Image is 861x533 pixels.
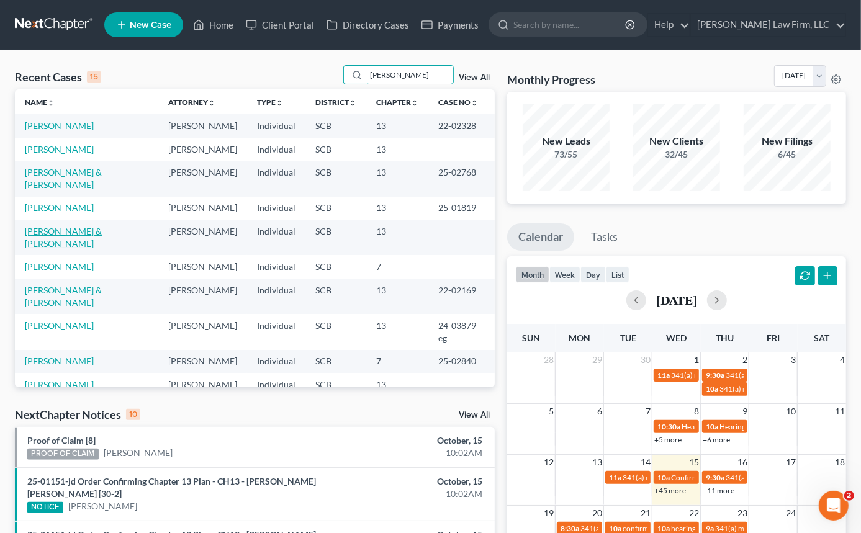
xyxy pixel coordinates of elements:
[366,314,428,349] td: 13
[657,422,680,431] span: 10:30a
[569,333,590,343] span: Mon
[591,352,603,367] span: 29
[276,99,283,107] i: unfold_more
[366,220,428,255] td: 13
[785,506,797,521] span: 24
[719,422,825,431] span: Hearing for La [PERSON_NAME]
[158,255,247,278] td: [PERSON_NAME]
[706,473,724,482] span: 9:30a
[305,138,366,161] td: SCB
[257,97,283,107] a: Typeunfold_more
[596,404,603,419] span: 6
[666,333,687,343] span: Wed
[548,404,555,419] span: 5
[671,370,791,380] span: 341(a) meeting for [PERSON_NAME]
[706,384,718,393] span: 10a
[543,352,555,367] span: 28
[305,350,366,373] td: SCB
[633,134,720,148] div: New Clients
[507,72,595,87] h3: Monthly Progress
[591,506,603,521] span: 20
[561,524,579,533] span: 8:30a
[415,14,485,36] a: Payments
[715,524,835,533] span: 341(a) meeting for [PERSON_NAME]
[126,409,140,420] div: 10
[366,161,428,196] td: 13
[522,333,540,343] span: Sun
[25,120,94,131] a: [PERSON_NAME]
[158,314,247,349] td: [PERSON_NAME]
[247,255,305,278] td: Individual
[366,138,428,161] td: 13
[428,350,495,373] td: 25-02840
[639,455,652,470] span: 14
[305,197,366,220] td: SCB
[366,350,428,373] td: 7
[744,148,831,161] div: 6/45
[366,114,428,137] td: 13
[247,279,305,314] td: Individual
[247,350,305,373] td: Individual
[366,66,453,84] input: Search by name...
[158,138,247,161] td: [PERSON_NAME]
[247,197,305,220] td: Individual
[834,455,846,470] span: 18
[790,352,797,367] span: 3
[688,506,700,521] span: 22
[741,352,749,367] span: 2
[25,285,102,308] a: [PERSON_NAME] & [PERSON_NAME]
[320,14,415,36] a: Directory Cases
[305,114,366,137] td: SCB
[247,373,305,396] td: Individual
[691,14,845,36] a: [PERSON_NAME] Law Firm, LLC
[671,524,767,533] span: hearing for [PERSON_NAME]
[428,279,495,314] td: 22-02169
[187,14,240,36] a: Home
[47,99,55,107] i: unfold_more
[726,473,845,482] span: 341(a) meeting for [PERSON_NAME]
[580,223,629,251] a: Tasks
[767,333,780,343] span: Fri
[15,69,101,84] div: Recent Cases
[428,197,495,220] td: 25-01819
[366,279,428,314] td: 13
[438,97,478,107] a: Case Nounfold_more
[339,447,482,459] div: 10:02AM
[305,279,366,314] td: SCB
[844,491,854,501] span: 2
[130,20,171,30] span: New Case
[305,255,366,278] td: SCB
[158,197,247,220] td: [PERSON_NAME]
[609,473,621,482] span: 11a
[654,435,682,444] a: +5 more
[376,97,418,107] a: Chapterunfold_more
[648,14,690,36] a: Help
[471,99,478,107] i: unfold_more
[366,255,428,278] td: 7
[339,434,482,447] div: October, 15
[25,356,94,366] a: [PERSON_NAME]
[639,352,652,367] span: 30
[339,475,482,488] div: October, 15
[620,333,636,343] span: Tue
[719,384,839,393] span: 341(a) meeting for [PERSON_NAME]
[639,506,652,521] span: 21
[305,314,366,349] td: SCB
[834,404,846,419] span: 11
[736,506,749,521] span: 23
[543,455,555,470] span: 12
[27,476,316,499] a: 25-01151-jd Order Confirming Chapter 13 Plan - CH13 - [PERSON_NAME] [PERSON_NAME] [30-2]
[428,314,495,349] td: 24-03879-eg
[247,161,305,196] td: Individual
[706,370,724,380] span: 9:30a
[158,220,247,255] td: [PERSON_NAME]
[839,352,846,367] span: 4
[726,370,845,380] span: 341(a) meeting for [PERSON_NAME]
[609,524,621,533] span: 10a
[25,144,94,155] a: [PERSON_NAME]
[459,411,490,419] a: View All
[25,226,102,249] a: [PERSON_NAME] & [PERSON_NAME]
[543,506,555,521] span: 19
[305,161,366,196] td: SCB
[523,134,610,148] div: New Leads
